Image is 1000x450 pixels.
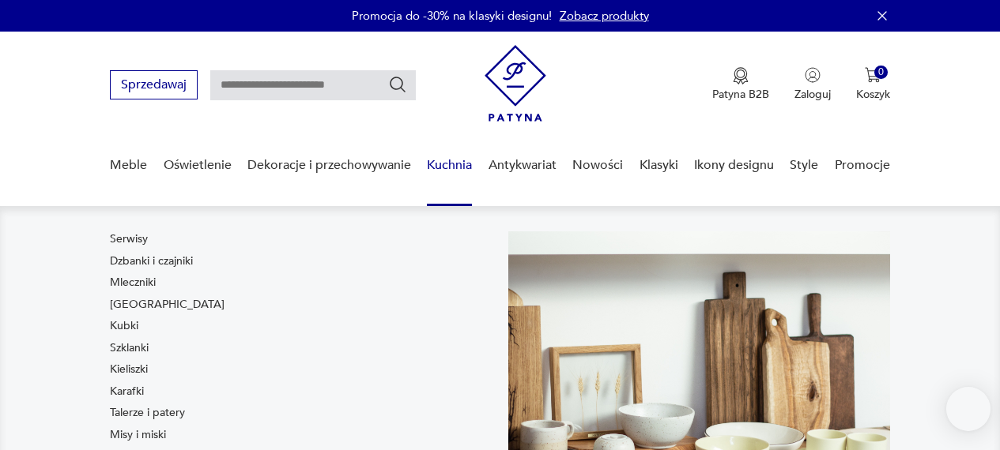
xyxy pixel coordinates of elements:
[856,87,890,102] p: Koszyk
[733,67,749,84] img: Ikona medalu
[110,81,198,92] a: Sprzedawaj
[110,231,148,247] a: Serwisy
[790,135,818,196] a: Style
[110,384,144,399] a: Karafki
[835,135,890,196] a: Promocje
[874,66,888,79] div: 0
[489,135,557,196] a: Antykwariat
[247,135,411,196] a: Dekoracje i przechowywanie
[805,67,821,83] img: Ikonka użytkownika
[110,318,138,334] a: Kubki
[110,427,166,443] a: Misy i miski
[110,340,149,356] a: Szklanki
[712,87,769,102] p: Patyna B2B
[712,67,769,102] button: Patyna B2B
[946,387,991,431] iframe: Smartsupp widget button
[640,135,678,196] a: Klasyki
[856,67,890,102] button: 0Koszyk
[427,135,472,196] a: Kuchnia
[110,405,185,421] a: Talerze i patery
[794,67,831,102] button: Zaloguj
[352,8,552,24] p: Promocja do -30% na klasyki designu!
[110,135,147,196] a: Meble
[110,297,225,313] a: [GEOGRAPHIC_DATA]
[572,135,623,196] a: Nowości
[110,70,198,99] button: Sprzedawaj
[865,67,881,83] img: Ikona koszyka
[110,362,148,377] a: Kieliszki
[794,87,831,102] p: Zaloguj
[485,45,546,122] img: Patyna - sklep z meblami i dekoracjami vintage
[110,253,193,269] a: Dzbanki i czajniki
[712,67,769,102] a: Ikona medaluPatyna B2B
[110,275,156,291] a: Mleczniki
[388,75,407,94] button: Szukaj
[164,135,232,196] a: Oświetlenie
[560,8,649,24] a: Zobacz produkty
[694,135,774,196] a: Ikony designu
